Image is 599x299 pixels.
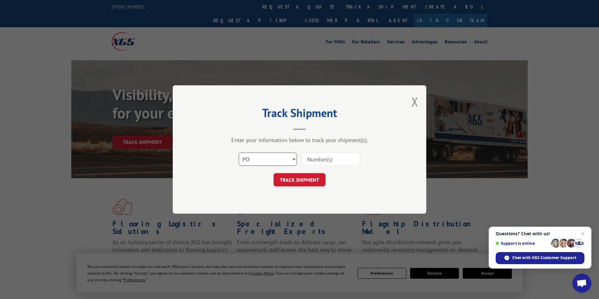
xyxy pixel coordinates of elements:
[411,93,418,110] button: Close modal
[204,108,395,120] h2: Track Shipment
[512,255,576,261] span: Chat with XGS Customer Support
[274,173,325,186] button: TRACK SHIPMENT
[496,231,584,236] span: Questions? Chat with us!
[572,274,591,293] div: Open chat
[302,153,360,166] input: Number(s)
[579,230,587,237] span: Close chat
[496,252,584,264] div: Chat with XGS Customer Support
[204,136,395,144] div: Enter your information below to track your shipment(s).
[496,241,549,246] span: Support is online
